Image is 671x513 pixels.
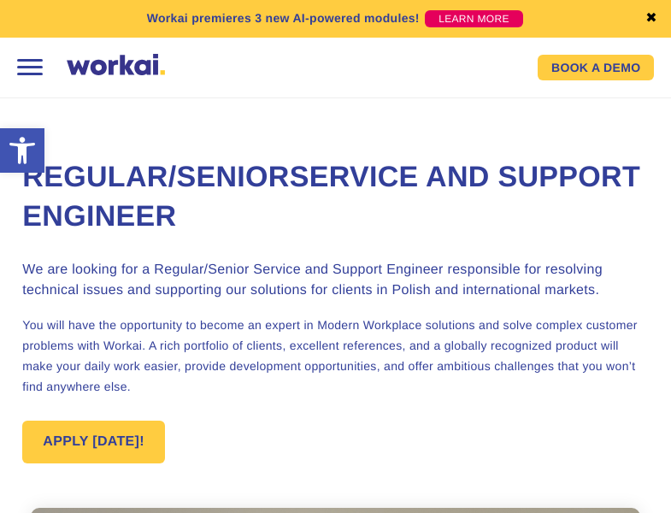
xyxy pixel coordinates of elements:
a: ✖ [645,12,657,26]
span: Service and Support Engineer [22,161,640,233]
span: You will have the opportunity to become an expert in Modern Workplace solutions and solve complex... [22,318,638,393]
a: APPLY [DATE]! [22,421,165,463]
span: Regular/Senior [22,161,289,193]
a: BOOK A DEMO [538,55,654,80]
p: Workai premieres 3 new AI-powered modules! [147,9,420,27]
h3: We are looking for a Regular/Senior Service and Support Engineer responsible for resolving techni... [22,260,648,301]
a: LEARN MORE [425,10,523,27]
